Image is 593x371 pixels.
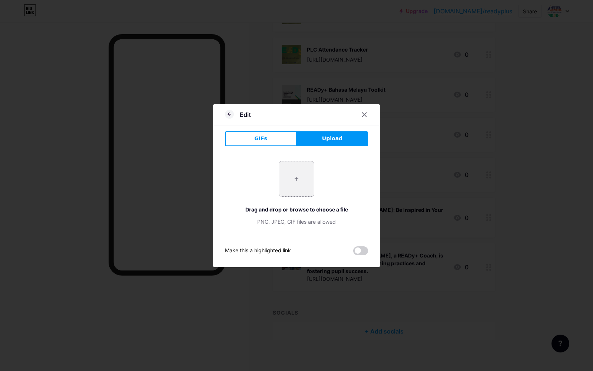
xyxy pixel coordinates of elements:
[225,206,368,213] div: Drag and drop or browse to choose a file
[225,246,291,255] div: Make this a highlighted link
[225,131,296,146] button: GIFs
[225,218,368,226] div: PNG, JPEG, GIF files are allowed
[296,131,368,146] button: Upload
[322,135,342,142] span: Upload
[240,110,251,119] div: Edit
[254,135,267,142] span: GIFs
